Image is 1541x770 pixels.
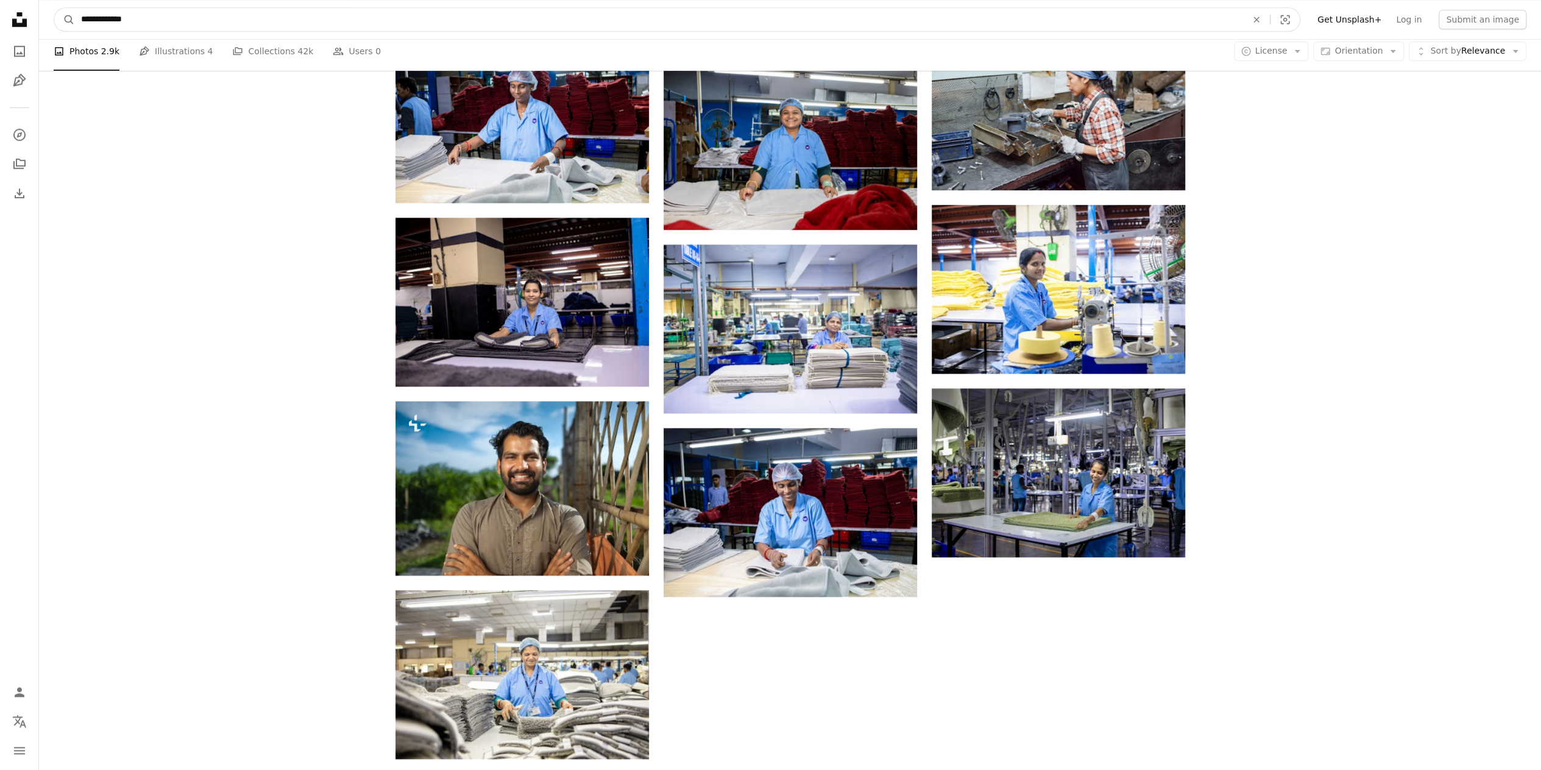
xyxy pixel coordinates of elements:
span: 42k [297,45,313,58]
img: Worker folds and sorts linen in a factory. [664,61,917,230]
button: Submit an image [1439,10,1526,29]
button: Orientation [1313,41,1404,61]
a: Collections [7,152,32,176]
span: Relevance [1430,45,1505,57]
a: Factory worker arranging textiles on a table. [932,467,1185,478]
img: A man standing in front of a wooden structure [395,401,649,576]
a: Young female worker of industrial plant choosing huge wrench for repair work while standing by wo... [932,99,1185,110]
button: Language [7,709,32,733]
button: Clear [1243,8,1270,31]
img: Factory worker arranging textiles on a table. [932,388,1185,557]
a: Explore [7,123,32,147]
a: A woman folds towels in an industrial laundry. [395,113,649,124]
a: A worker is smiling and holding a product. [395,296,649,307]
img: Woman works in a textile factory. [664,244,917,413]
button: Sort byRelevance [1409,41,1526,61]
a: A man standing in front of a wooden structure [395,483,649,494]
a: Download History [7,181,32,205]
a: Get Unsplash+ [1310,10,1389,29]
a: Worker folds and sorts linen in a factory. [664,140,917,151]
a: Woman works in a textile factory. [664,323,917,334]
a: Illustrations [7,68,32,93]
a: A woman works in a textile factory. [664,507,917,518]
a: A woman works at a textile manufacturing factory. [395,669,649,680]
a: Log in [1389,10,1429,29]
button: Search Unsplash [54,8,75,31]
button: License [1234,41,1309,61]
img: Woman sews fabric in an industrial setting. [932,205,1185,374]
a: Illustrations 4 [139,32,213,71]
span: 4 [208,45,213,58]
a: Log in / Sign up [7,680,32,704]
img: A woman works in a textile factory. [664,428,917,597]
img: Young female worker of industrial plant choosing huge wrench for repair work while standing by wo... [932,21,1185,190]
img: A woman works at a textile manufacturing factory. [395,590,649,759]
button: Menu [7,738,32,763]
a: Home — Unsplash [7,7,32,34]
span: Orientation [1334,46,1383,55]
span: 0 [375,45,381,58]
span: Sort by [1430,46,1461,55]
a: Woman sews fabric in an industrial setting. [932,283,1185,294]
span: License [1255,46,1288,55]
img: A worker is smiling and holding a product. [395,218,649,387]
form: Find visuals sitewide [54,7,1300,32]
a: Collections 42k [232,32,313,71]
img: A woman folds towels in an industrial laundry. [395,34,649,203]
a: Users 0 [333,32,381,71]
button: Visual search [1270,8,1300,31]
a: Photos [7,39,32,63]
